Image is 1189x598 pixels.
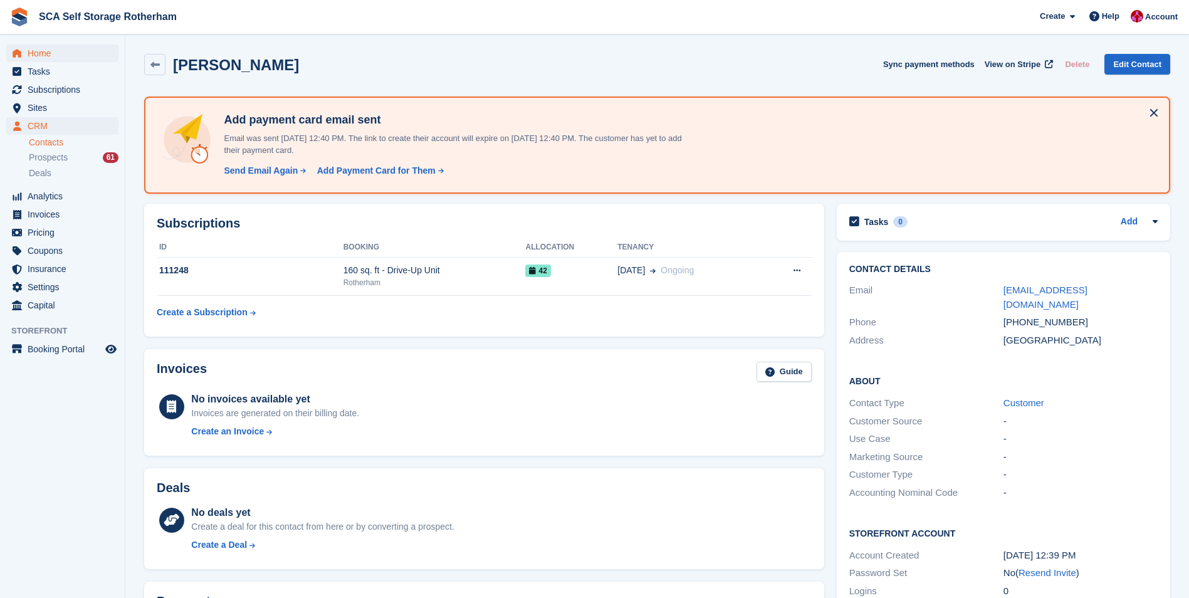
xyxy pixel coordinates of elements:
span: [DATE] [617,264,645,277]
div: [PHONE_NUMBER] [1003,315,1158,330]
button: Delete [1060,54,1094,75]
th: Tenancy [617,238,762,258]
h2: Invoices [157,362,207,382]
div: - [1003,432,1158,446]
a: Prospects 61 [29,151,118,164]
div: Create a deal for this contact from here or by converting a prospect. [191,520,454,533]
div: Customer Source [849,414,1003,429]
span: Prospects [29,152,68,164]
img: stora-icon-8386f47178a22dfd0bd8f6a31ec36ba5ce8667c1dd55bd0f319d3a0aa187defe.svg [10,8,29,26]
img: Thomas Webb [1131,10,1143,23]
div: - [1003,468,1158,482]
a: View on Stripe [980,54,1055,75]
span: View on Stripe [985,58,1040,71]
h2: Tasks [864,216,889,228]
a: Create an Invoice [191,425,359,438]
h2: About [849,374,1158,387]
a: menu [6,81,118,98]
span: Insurance [28,260,103,278]
th: Allocation [525,238,617,258]
div: Create a Subscription [157,306,248,319]
a: menu [6,296,118,314]
a: menu [6,206,118,223]
span: Booking Portal [28,340,103,358]
a: menu [6,260,118,278]
div: Phone [849,315,1003,330]
div: [GEOGRAPHIC_DATA] [1003,333,1158,348]
a: Customer [1003,397,1044,408]
h2: Storefront Account [849,527,1158,539]
span: Ongoing [661,265,694,275]
div: 111248 [157,264,343,277]
h2: Deals [157,481,190,495]
div: 0 [893,216,908,228]
span: Storefront [11,325,125,337]
span: Help [1102,10,1119,23]
div: 61 [103,152,118,163]
a: menu [6,45,118,62]
img: add-payment-card-4dbda4983b697a7845d177d07a5d71e8a16f1ec00487972de202a45f1e8132f5.svg [160,113,214,166]
div: Invoices are generated on their billing date. [191,407,359,420]
span: Deals [29,167,51,179]
a: SCA Self Storage Rotherham [34,6,182,27]
a: Resend Invite [1019,567,1076,578]
span: Account [1145,11,1178,23]
a: menu [6,278,118,296]
span: Capital [28,296,103,314]
div: [DATE] 12:39 PM [1003,548,1158,563]
span: Subscriptions [28,81,103,98]
span: Create [1040,10,1065,23]
a: Contacts [29,137,118,149]
div: Use Case [849,432,1003,446]
div: Contact Type [849,396,1003,411]
h2: [PERSON_NAME] [173,56,299,73]
div: Customer Type [849,468,1003,482]
span: Coupons [28,242,103,260]
a: menu [6,63,118,80]
th: Booking [343,238,526,258]
div: - [1003,450,1158,464]
div: Account Created [849,548,1003,563]
div: Send Email Again [224,164,298,177]
h4: Add payment card email sent [219,113,689,127]
a: Add [1121,215,1138,229]
div: Rotherham [343,277,526,288]
span: CRM [28,117,103,135]
div: Create a Deal [191,538,247,552]
div: - [1003,414,1158,429]
div: Accounting Nominal Code [849,486,1003,500]
div: No invoices available yet [191,392,359,407]
div: Create an Invoice [191,425,264,438]
div: Marketing Source [849,450,1003,464]
div: - [1003,486,1158,500]
span: Sites [28,99,103,117]
a: Create a Deal [191,538,454,552]
span: Analytics [28,187,103,205]
span: Tasks [28,63,103,80]
a: Add Payment Card for Them [312,164,445,177]
div: 160 sq. ft - Drive-Up Unit [343,264,526,277]
a: menu [6,117,118,135]
a: menu [6,99,118,117]
h2: Contact Details [849,265,1158,275]
div: Address [849,333,1003,348]
a: [EMAIL_ADDRESS][DOMAIN_NAME] [1003,285,1087,310]
h2: Subscriptions [157,216,812,231]
a: menu [6,340,118,358]
span: Home [28,45,103,62]
a: Preview store [103,342,118,357]
span: 42 [525,265,550,277]
span: Pricing [28,224,103,241]
th: ID [157,238,343,258]
p: Email was sent [DATE] 12:40 PM. The link to create their account will expire on [DATE] 12:40 PM. ... [219,132,689,157]
span: Invoices [28,206,103,223]
a: Guide [757,362,812,382]
a: menu [6,187,118,205]
a: menu [6,224,118,241]
button: Sync payment methods [883,54,975,75]
span: Settings [28,278,103,296]
div: Add Payment Card for Them [317,164,436,177]
div: No [1003,566,1158,580]
div: No deals yet [191,505,454,520]
span: ( ) [1015,567,1079,578]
